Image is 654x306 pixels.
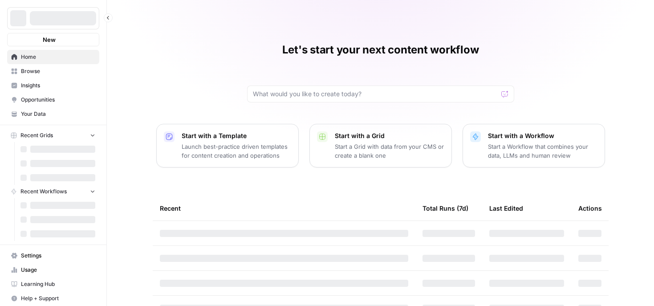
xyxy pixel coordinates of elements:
span: Recent Grids [20,131,53,139]
button: Recent Grids [7,129,99,142]
span: Your Data [21,110,95,118]
h1: Let's start your next content workflow [282,43,479,57]
button: Start with a GridStart a Grid with data from your CMS or create a blank one [309,124,452,167]
span: Settings [21,252,95,260]
span: Recent Workflows [20,188,67,196]
span: Learning Hub [21,280,95,288]
a: Opportunities [7,93,99,107]
button: Recent Workflows [7,185,99,198]
div: Total Runs (7d) [422,196,468,220]
span: New [43,35,56,44]
button: Start with a TemplateLaunch best-practice driven templates for content creation and operations [156,124,299,167]
a: Browse [7,64,99,78]
a: Learning Hub [7,277,99,291]
div: Actions [578,196,602,220]
input: What would you like to create today? [253,90,498,98]
span: Home [21,53,95,61]
p: Launch best-practice driven templates for content creation and operations [182,142,291,160]
p: Start a Workflow that combines your data, LLMs and human review [488,142,597,160]
div: Recent [160,196,408,220]
span: Insights [21,82,95,90]
p: Start with a Template [182,131,291,140]
span: Help + Support [21,294,95,302]
a: Insights [7,78,99,93]
p: Start a Grid with data from your CMS or create a blank one [335,142,444,160]
a: Your Data [7,107,99,121]
span: Browse [21,67,95,75]
p: Start with a Workflow [488,131,597,140]
a: Settings [7,249,99,263]
button: Help + Support [7,291,99,306]
p: Start with a Grid [335,131,444,140]
a: Usage [7,263,99,277]
a: Home [7,50,99,64]
button: Start with a WorkflowStart a Workflow that combines your data, LLMs and human review [463,124,605,167]
div: Last Edited [489,196,523,220]
span: Opportunities [21,96,95,104]
span: Usage [21,266,95,274]
button: New [7,33,99,46]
